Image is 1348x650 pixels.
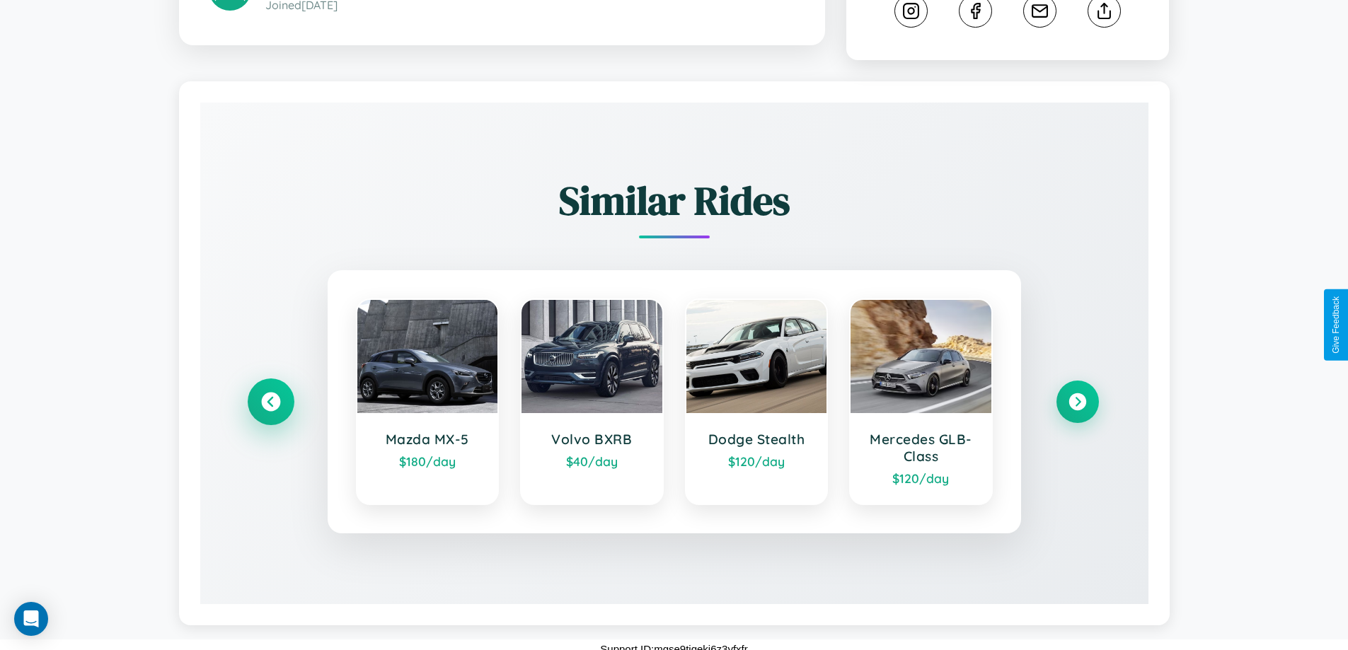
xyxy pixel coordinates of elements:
h3: Volvo BXRB [536,431,648,448]
div: Open Intercom Messenger [14,602,48,636]
div: $ 180 /day [371,453,484,469]
div: $ 40 /day [536,453,648,469]
a: Dodge Stealth$120/day [685,298,829,505]
h2: Similar Rides [250,173,1099,228]
a: Mazda MX-5$180/day [356,298,500,505]
a: Volvo BXRB$40/day [520,298,664,505]
h3: Dodge Stealth [701,431,813,448]
a: Mercedes GLB-Class$120/day [849,298,993,505]
div: $ 120 /day [701,453,813,469]
h3: Mercedes GLB-Class [865,431,977,465]
div: $ 120 /day [865,470,977,486]
h3: Mazda MX-5 [371,431,484,448]
div: Give Feedback [1331,296,1341,354]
